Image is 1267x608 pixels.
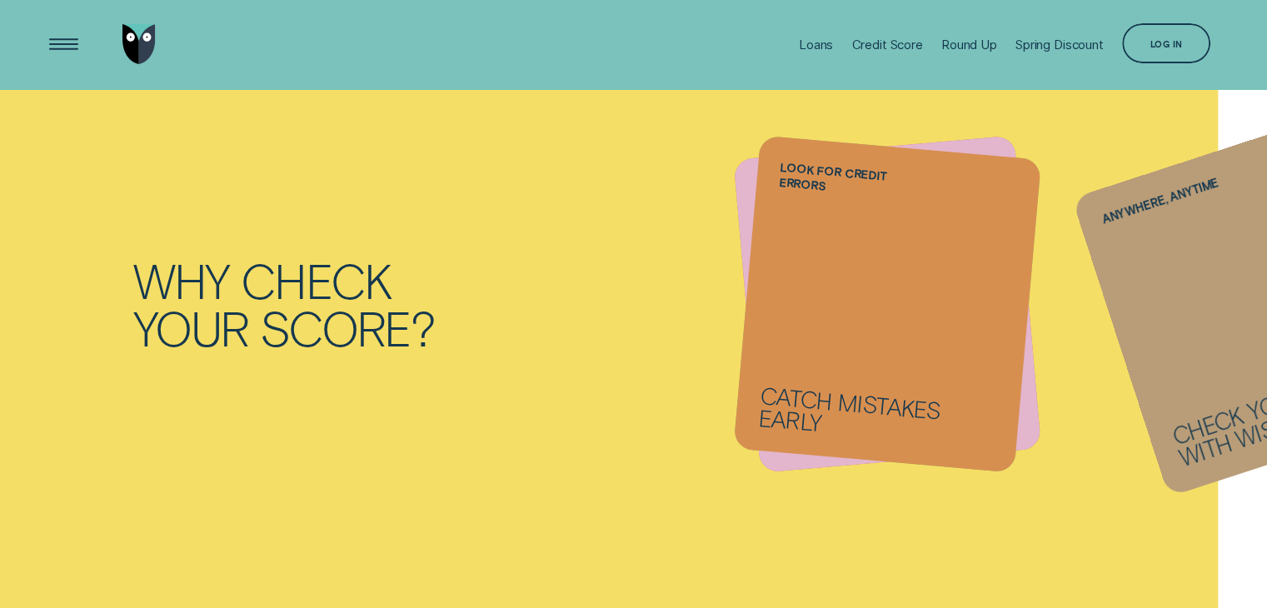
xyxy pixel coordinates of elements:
[133,257,626,351] div: Why check your score?
[1015,37,1104,52] div: Spring Discount
[122,24,156,64] img: Wisr
[126,257,633,351] h2: Why check your score?
[43,24,83,64] button: Open Menu
[1100,172,1229,227] label: Anywhere, anytime
[851,37,922,52] div: Credit Score
[799,37,833,52] div: Loans
[941,37,997,52] div: Round Up
[1122,23,1211,63] button: Log in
